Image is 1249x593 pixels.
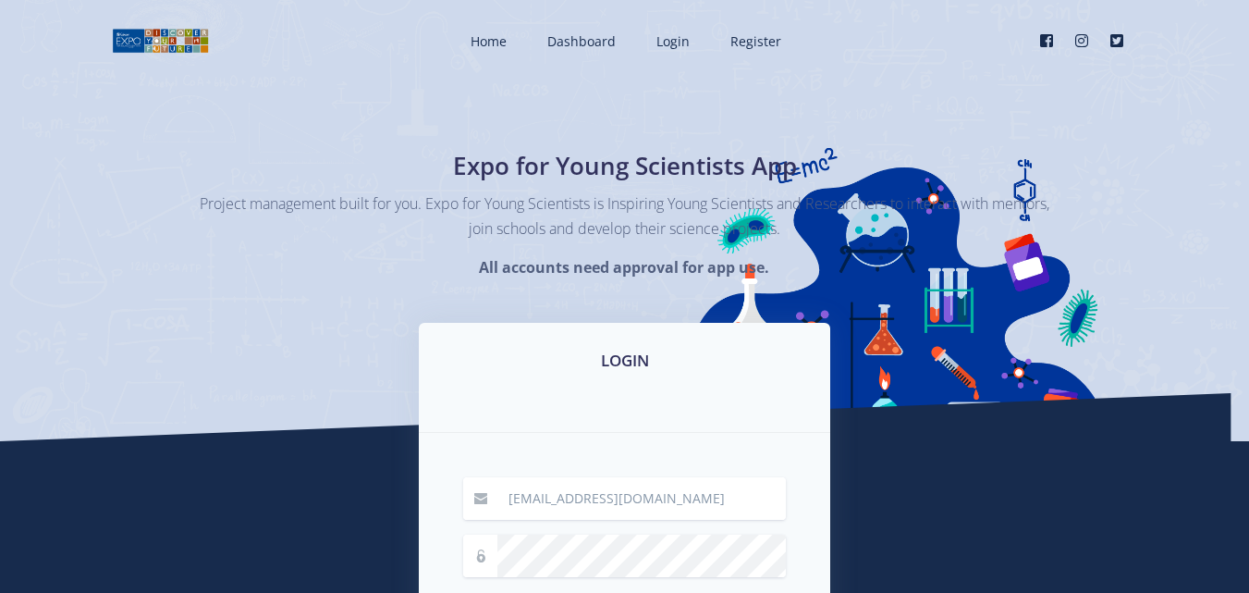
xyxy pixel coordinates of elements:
[547,32,616,50] span: Dashboard
[638,17,704,66] a: Login
[441,349,808,373] h3: LOGIN
[471,32,507,50] span: Home
[200,191,1050,241] p: Project management built for you. Expo for Young Scientists is Inspiring Young Scientists and Res...
[112,27,209,55] img: logo01.png
[529,17,631,66] a: Dashboard
[656,32,690,50] span: Login
[452,17,521,66] a: Home
[479,257,769,278] strong: All accounts need approval for app use.
[497,477,786,520] input: Email / User ID
[288,148,962,184] h1: Expo for Young Scientists App
[730,32,781,50] span: Register
[712,17,796,66] a: Register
